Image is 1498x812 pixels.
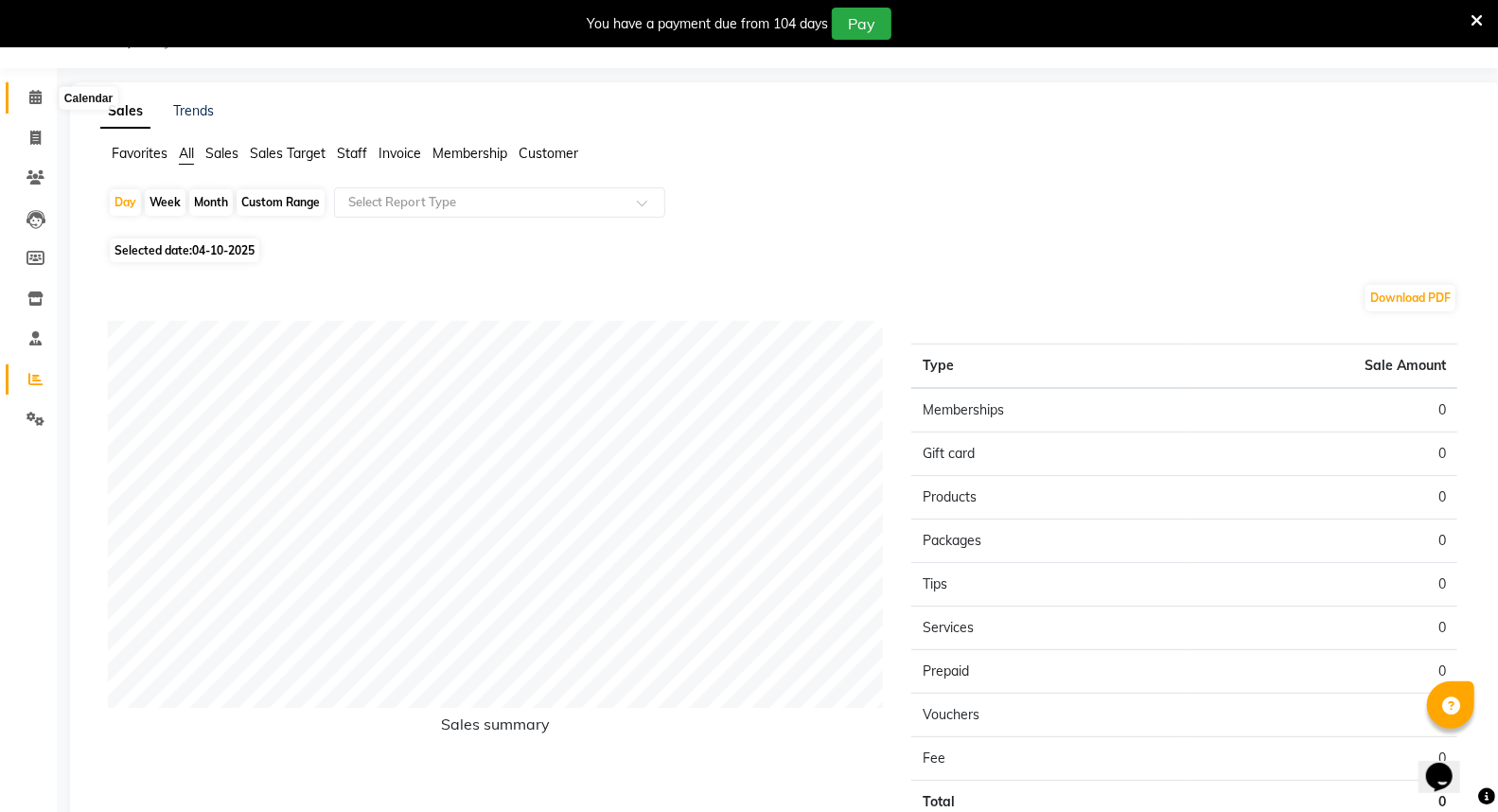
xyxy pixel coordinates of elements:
td: 0 [1185,432,1457,476]
div: You have a payment due from 104 days [587,14,828,34]
button: Pay [832,8,891,40]
a: Trends [173,102,214,119]
h6: Sales summary [108,715,883,741]
span: All [179,145,194,162]
iframe: chat widget [1419,736,1479,793]
div: Day [110,189,141,216]
span: Selected date: [110,238,259,262]
td: Tips [911,563,1184,607]
td: 0 [1185,388,1457,432]
button: Download PDF [1366,285,1455,311]
div: Custom Range [237,189,325,216]
td: Gift card [911,432,1184,476]
td: Products [911,476,1184,520]
span: Sales Target [250,145,326,162]
td: 0 [1185,694,1457,737]
td: 0 [1185,650,1457,694]
span: 04-10-2025 [192,243,255,257]
div: Week [145,189,185,216]
span: Favorites [112,145,167,162]
span: Invoice [379,145,421,162]
span: Customer [519,145,578,162]
td: 0 [1185,607,1457,650]
td: Services [911,607,1184,650]
span: Staff [337,145,367,162]
th: Sale Amount [1185,344,1457,389]
td: 0 [1185,563,1457,607]
td: Vouchers [911,694,1184,737]
td: Fee [911,737,1184,781]
td: Prepaid [911,650,1184,694]
td: Packages [911,520,1184,563]
span: Membership [432,145,507,162]
td: 0 [1185,476,1457,520]
td: 0 [1185,520,1457,563]
td: Memberships [911,388,1184,432]
div: Calendar [60,87,117,110]
th: Type [911,344,1184,389]
td: 0 [1185,737,1457,781]
span: Sales [205,145,238,162]
div: Month [189,189,233,216]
